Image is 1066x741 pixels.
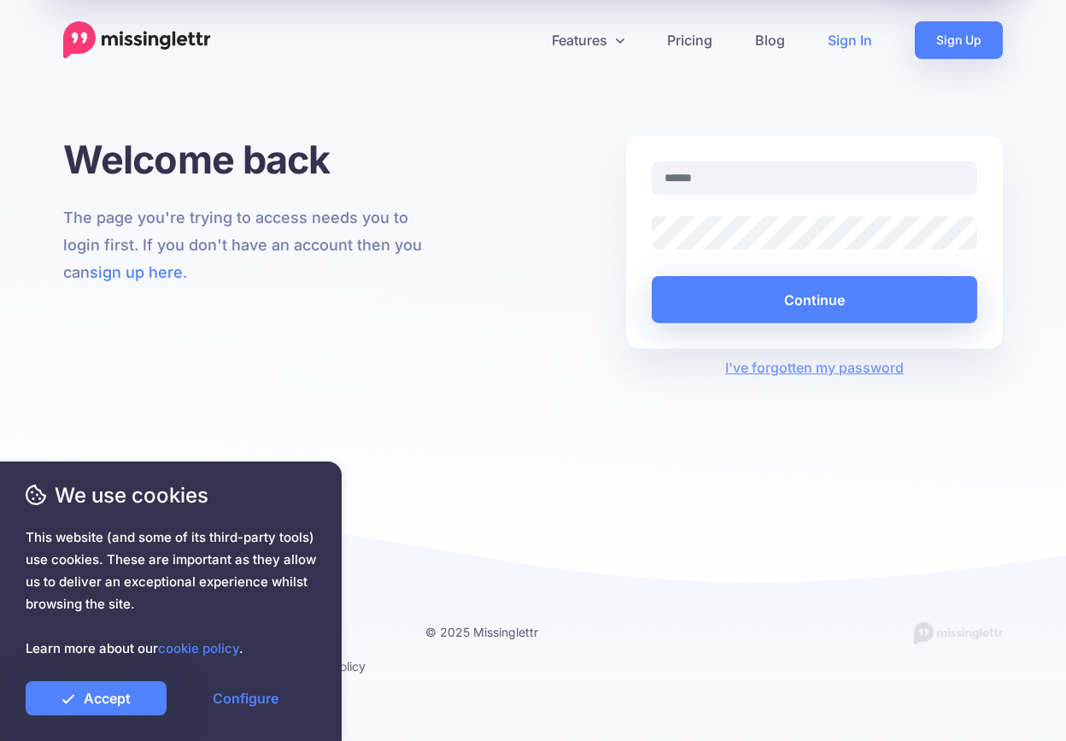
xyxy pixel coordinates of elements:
p: The page you're trying to access needs you to login first. If you don't have an account then you ... [63,204,440,286]
li: © 2025 Missinglettr [425,621,581,643]
button: Continue [652,276,977,323]
span: We use cookies [26,480,316,510]
a: Configure [175,681,316,715]
a: Sign In [806,21,893,59]
h1: Welcome back [63,136,440,183]
a: Accept [26,681,167,715]
span: This website (and some of its third-party tools) use cookies. These are important as they allow u... [26,526,316,660]
a: cookie policy [158,640,239,656]
a: I've forgotten my password [725,359,904,376]
a: Pricing [646,21,734,59]
a: Sign Up [915,21,1003,59]
a: Features [530,21,646,59]
a: sign up here [90,263,183,281]
a: Blog [734,21,806,59]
